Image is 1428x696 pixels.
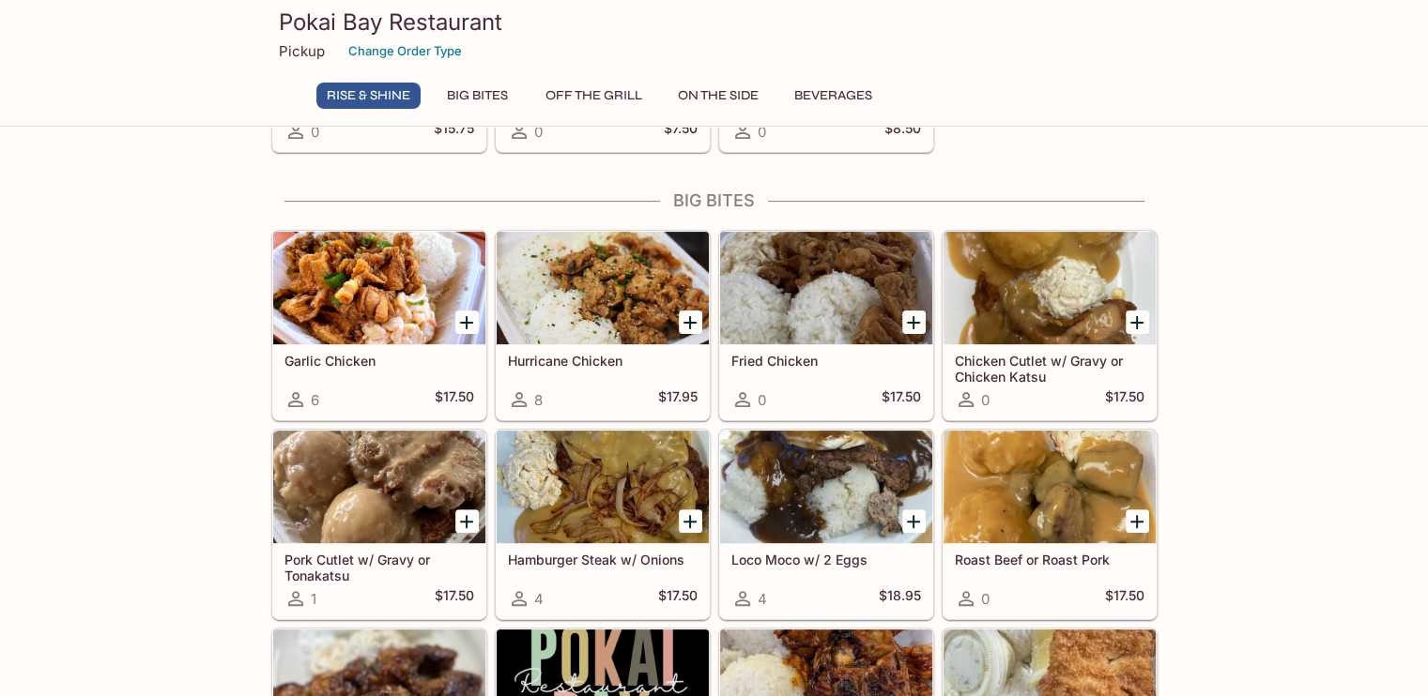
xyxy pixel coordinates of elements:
[758,590,767,608] span: 4
[944,232,1156,344] div: Chicken Cutlet w/ Gravy or Chicken Katsu
[273,431,485,543] div: Pork Cutlet w/ Gravy or Tonakatsu
[882,388,921,411] h5: $17.50
[784,83,883,109] button: Beverages
[284,353,474,369] h5: Garlic Chicken
[902,509,926,533] button: Add Loco Moco w/ 2 Eggs
[455,310,479,334] button: Add Garlic Chicken
[758,391,766,409] span: 0
[664,120,698,143] h5: $7.50
[508,353,698,369] h5: Hurricane Chicken
[279,42,325,60] p: Pickup
[435,587,474,610] h5: $17.50
[720,232,932,344] div: Fried Chicken
[272,231,486,420] a: Garlic Chicken6$17.50
[944,431,1156,543] div: Roast Beef or Roast Pork
[981,391,990,409] span: 0
[340,37,470,66] button: Change Order Type
[902,310,926,334] button: Add Fried Chicken
[658,587,698,610] h5: $17.50
[1105,587,1144,610] h5: $17.50
[943,430,1157,619] a: Roast Beef or Roast Pork0$17.50
[435,388,474,411] h5: $17.50
[311,123,319,141] span: 0
[316,83,421,109] button: Rise & Shine
[279,8,1150,37] h3: Pokai Bay Restaurant
[272,430,486,619] a: Pork Cutlet w/ Gravy or Tonakatsu1$17.50
[658,388,698,411] h5: $17.95
[955,353,1144,384] h5: Chicken Cutlet w/ Gravy or Chicken Katsu
[284,552,474,583] h5: Pork Cutlet w/ Gravy or Tonakatsu
[879,587,921,610] h5: $18.95
[534,590,544,608] span: 4
[679,509,702,533] button: Add Hamburger Steak w/ Onions
[497,232,709,344] div: Hurricane Chicken
[943,231,1157,420] a: Chicken Cutlet w/ Gravy or Chicken Katsu0$17.50
[535,83,653,109] button: Off The Grill
[758,123,766,141] span: 0
[455,509,479,533] button: Add Pork Cutlet w/ Gravy or Tonakatsu
[534,123,543,141] span: 0
[271,190,1158,211] h4: Big Bites
[1105,388,1144,411] h5: $17.50
[1126,509,1149,533] button: Add Roast Beef or Roast Pork
[497,431,709,543] div: Hamburger Steak w/ Onions
[719,231,933,420] a: Fried Chicken0$17.50
[731,552,921,567] h5: Loco Moco w/ 2 Eggs
[311,590,316,608] span: 1
[534,391,543,409] span: 8
[955,552,1144,567] h5: Roast Beef or Roast Pork
[720,431,932,543] div: Loco Moco w/ 2 Eggs
[731,353,921,369] h5: Fried Chicken
[679,310,702,334] button: Add Hurricane Chicken
[1126,310,1149,334] button: Add Chicken Cutlet w/ Gravy or Chicken Katsu
[496,231,710,420] a: Hurricane Chicken8$17.95
[273,232,485,344] div: Garlic Chicken
[719,430,933,619] a: Loco Moco w/ 2 Eggs4$18.95
[508,552,698,567] h5: Hamburger Steak w/ Onions
[496,430,710,619] a: Hamburger Steak w/ Onions4$17.50
[668,83,769,109] button: On The Side
[981,590,990,608] span: 0
[884,120,921,143] h5: $8.50
[436,83,520,109] button: Big Bites
[434,120,474,143] h5: $15.75
[311,391,319,409] span: 6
